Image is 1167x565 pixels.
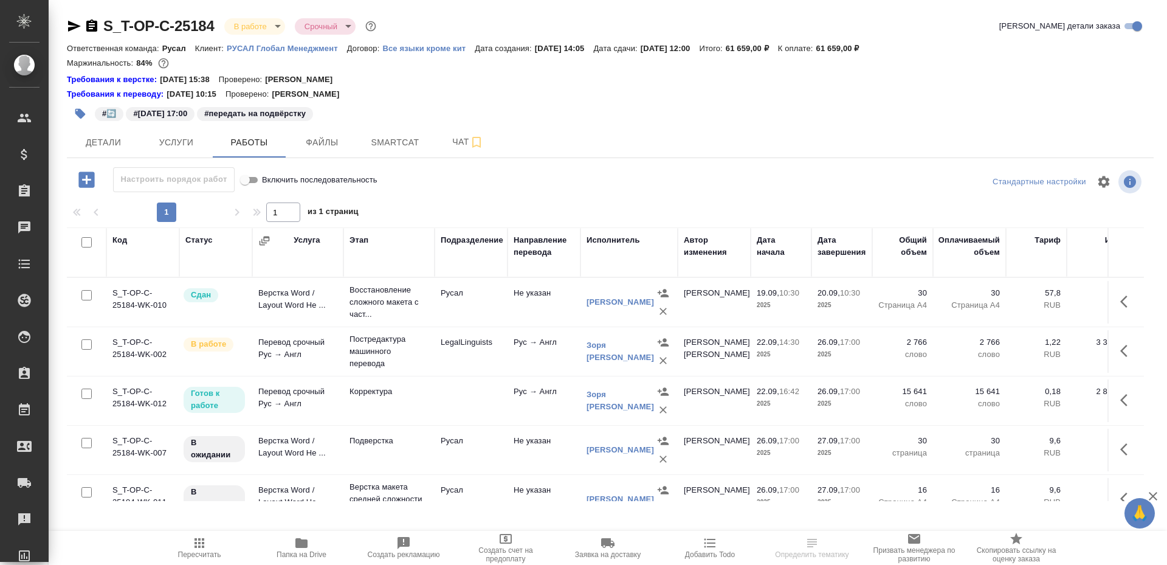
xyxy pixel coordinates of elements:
td: Перевод срочный Рус → Англ [252,330,343,373]
div: Автор изменения [684,234,745,258]
div: Исполнитель выполняет работу [182,336,246,353]
button: Добавить работу [70,167,103,192]
p: В ожидании [191,486,238,510]
p: Верстка макета средней сложности (MS ... [349,481,429,518]
p: Маржинальность: [67,58,136,68]
button: Назначить [654,481,672,499]
a: Все языки кроме кит [382,43,475,53]
span: Включить последовательность [262,174,377,186]
p: страница [939,447,1000,459]
p: 1 734 [1073,287,1127,299]
p: 2 815,38 [1073,386,1127,398]
p: 19.09, [757,288,779,297]
div: Этап [349,234,368,246]
p: 2025 [818,447,866,459]
a: [PERSON_NAME] [587,297,654,307]
td: Русал [435,429,508,471]
a: [PERSON_NAME] [587,445,654,454]
td: Не указан [508,478,580,521]
span: Детали [74,135,133,150]
div: Исполнитель может приступить к работе [182,386,246,414]
p: RUB [1073,299,1127,311]
td: Не указан [508,281,580,324]
a: Требования к переводу: [67,88,167,100]
p: 2025 [818,348,866,361]
button: Назначить [654,383,672,401]
td: Русал [435,281,508,324]
span: Настроить таблицу [1089,167,1118,196]
td: [PERSON_NAME] [678,380,751,422]
p: 26.09, [757,436,779,445]
p: 10:30 [840,288,860,297]
p: RUB [1012,299,1061,311]
button: В работе [230,21,270,32]
span: Посмотреть информацию [1118,170,1144,193]
p: РУСАЛ Глобал Менеджмент [227,44,347,53]
td: S_T-OP-C-25184-WK-010 [106,281,179,324]
div: Нажми, чтобы открыть папку с инструкцией [67,88,167,100]
button: Сгруппировать [258,235,270,247]
p: 17:00 [840,485,860,494]
button: Здесь прячутся важные кнопки [1113,287,1142,316]
p: Готов к работе [191,387,238,412]
div: Направление перевода [514,234,574,258]
span: передать на подвёрстку [196,108,314,118]
div: Статус [185,234,213,246]
p: 22.09, [757,387,779,396]
div: Нажми, чтобы открыть папку с инструкцией [67,74,160,86]
button: Добавить тэг [67,100,94,127]
span: Файлы [293,135,351,150]
div: Подразделение [441,234,503,246]
button: 🙏 [1124,498,1155,529]
p: 16 [878,484,927,496]
p: страница [878,447,927,459]
p: 2025 [818,299,866,311]
p: 30 [878,435,927,447]
td: Верстка Word / Layout Word Не ... [252,429,343,471]
div: Исполнитель назначен, приступать к работе пока рано [182,484,246,513]
div: В работе [224,18,285,35]
p: [PERSON_NAME] [272,88,348,100]
p: Клиент: [195,44,227,53]
button: Скопировать ссылку [84,19,99,33]
div: Исполнитель [587,234,640,246]
p: В ожидании [191,437,238,461]
p: 2 766 [939,336,1000,348]
p: 2025 [818,398,866,410]
p: 10:30 [779,288,799,297]
button: Назначить [654,432,672,450]
p: слово [878,398,927,410]
div: Дата завершения [818,234,866,258]
p: 16 [939,484,1000,496]
p: 17:00 [779,485,799,494]
p: RUB [1073,398,1127,410]
p: 2025 [757,299,805,311]
span: Работы [220,135,278,150]
p: слово [939,348,1000,361]
p: 2025 [757,447,805,459]
p: Сдан [191,289,211,301]
p: 17:00 [840,338,860,347]
p: #🔄️ [102,108,116,120]
button: Здесь прячутся важные кнопки [1113,435,1142,464]
p: Ответственная команда: [67,44,162,53]
button: Срочный [301,21,341,32]
p: Русал [162,44,195,53]
button: Удалить [654,450,672,468]
span: 🔄️ [94,108,125,118]
p: Дата создания: [475,44,534,53]
div: Оплачиваемый объем [938,234,1000,258]
p: 26.09, [757,485,779,494]
div: Дата начала [757,234,805,258]
td: S_T-OP-C-25184-WK-007 [106,429,179,471]
td: S_T-OP-C-25184-WK-012 [106,380,179,422]
p: 2 766 [878,336,927,348]
p: RUB [1073,447,1127,459]
td: Рус → Англ [508,380,580,422]
td: Верстка Word / Layout Word Не ... [252,478,343,521]
p: Страница А4 [939,299,1000,311]
p: 26.09, [818,387,840,396]
button: Доп статусы указывают на важность/срочность заказа [363,18,379,34]
p: RUB [1073,496,1127,508]
span: [PERSON_NAME] детали заказа [999,20,1120,32]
